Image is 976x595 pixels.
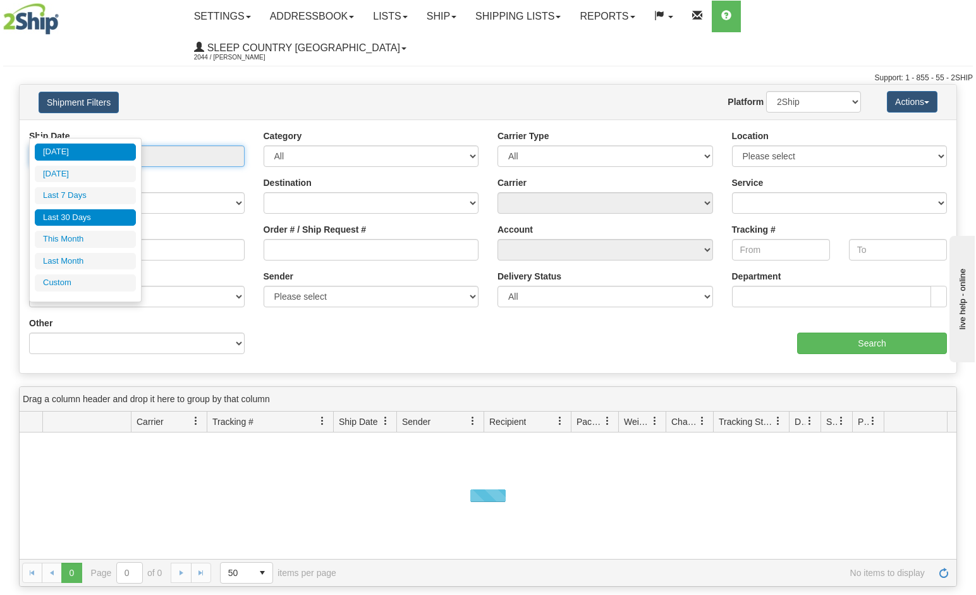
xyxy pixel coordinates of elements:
span: Sender [402,415,430,428]
a: Settings [185,1,260,32]
span: Weight [624,415,650,428]
a: Tracking Status filter column settings [767,410,789,432]
a: Recipient filter column settings [549,410,571,432]
label: Category [264,130,302,142]
a: Packages filter column settings [597,410,618,432]
a: Carrier filter column settings [185,410,207,432]
label: Other [29,317,52,329]
span: 2044 / [PERSON_NAME] [194,51,289,64]
a: Refresh [934,563,954,583]
label: Platform [728,95,764,108]
label: Destination [264,176,312,189]
div: grid grouping header [20,387,956,412]
button: Actions [887,91,937,113]
a: Ship [417,1,466,32]
label: Account [497,223,533,236]
a: Shipping lists [466,1,570,32]
span: Delivery Status [795,415,805,428]
label: Ship Date [29,130,70,142]
label: Location [732,130,769,142]
li: Custom [35,274,136,291]
a: Addressbook [260,1,364,32]
label: Tracking # [732,223,776,236]
input: From [732,239,830,261]
span: Packages [576,415,603,428]
span: Shipment Issues [826,415,837,428]
img: logo2044.jpg [3,3,59,35]
li: Last 7 Days [35,187,136,204]
li: [DATE] [35,144,136,161]
li: This Month [35,231,136,248]
span: Carrier [137,415,164,428]
span: Page sizes drop down [220,562,273,584]
a: Sleep Country [GEOGRAPHIC_DATA] 2044 / [PERSON_NAME] [185,32,416,64]
li: Last Month [35,253,136,270]
label: Service [732,176,764,189]
label: Department [732,270,781,283]
a: Ship Date filter column settings [375,410,396,432]
a: Charge filter column settings [692,410,713,432]
label: Sender [264,270,293,283]
iframe: chat widget [947,233,975,362]
span: No items to display [354,568,925,578]
a: Tracking # filter column settings [312,410,333,432]
li: [DATE] [35,166,136,183]
label: Carrier Type [497,130,549,142]
div: Support: 1 - 855 - 55 - 2SHIP [3,73,973,83]
span: Page 0 [61,563,82,583]
label: Delivery Status [497,270,561,283]
span: Sleep Country [GEOGRAPHIC_DATA] [204,42,400,53]
span: Ship Date [339,415,377,428]
input: Search [797,333,947,354]
span: Charge [671,415,698,428]
a: Reports [570,1,644,32]
span: Tracking Status [719,415,774,428]
span: 50 [228,567,245,579]
a: Lists [363,1,417,32]
span: Tracking # [212,415,253,428]
label: Order # / Ship Request # [264,223,367,236]
input: To [849,239,947,261]
a: Shipment Issues filter column settings [831,410,852,432]
label: Carrier [497,176,527,189]
a: Weight filter column settings [644,410,666,432]
div: live help - online [9,11,117,20]
span: Pickup Status [858,415,869,428]
button: Shipment Filters [39,92,119,113]
a: Sender filter column settings [462,410,484,432]
span: select [252,563,272,583]
span: Page of 0 [91,562,162,584]
a: Pickup Status filter column settings [862,410,884,432]
a: Delivery Status filter column settings [799,410,820,432]
span: items per page [220,562,336,584]
li: Last 30 Days [35,209,136,226]
span: Recipient [489,415,526,428]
